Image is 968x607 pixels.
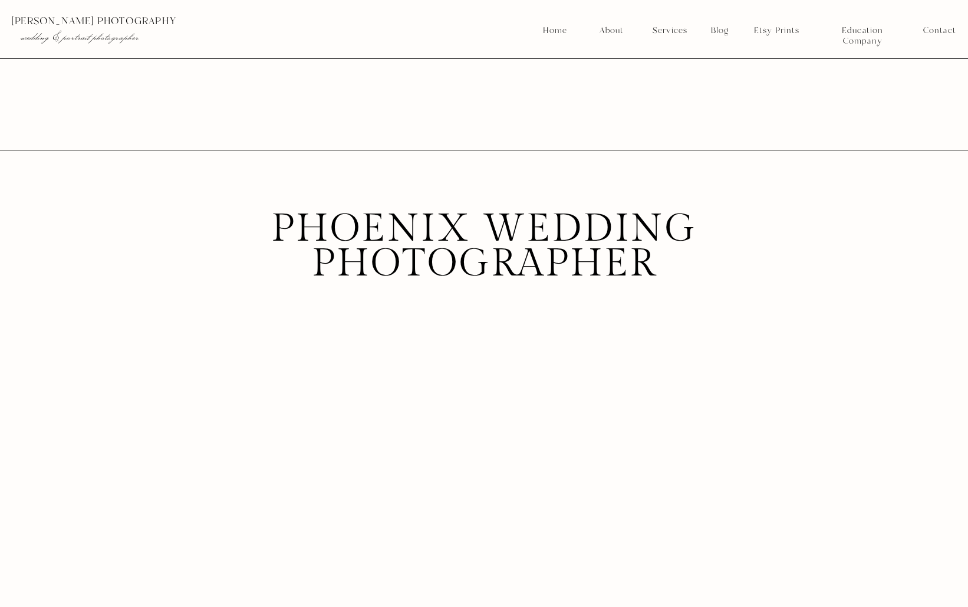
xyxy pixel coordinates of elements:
[923,25,956,36] a: Contact
[21,31,275,43] p: wedding & portrait photographer
[241,212,727,287] h1: Phoenix Wedding Photographer
[707,25,733,36] a: Blog
[822,25,903,36] a: Education Company
[596,25,626,36] a: About
[542,25,568,36] a: Home
[648,25,692,36] a: Services
[749,25,804,36] a: Etsy Prints
[11,16,299,27] p: [PERSON_NAME] photography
